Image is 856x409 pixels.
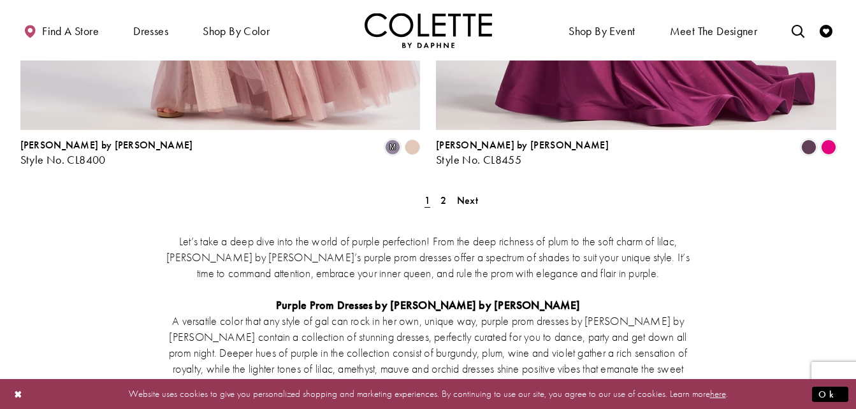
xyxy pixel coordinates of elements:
a: Page 2 [437,191,450,210]
div: Colette by Daphne Style No. CL8400 [20,140,193,166]
span: Style No. CL8400 [20,152,106,167]
a: Next Page [453,191,482,210]
p: A versatile color that any style of gal can rock in her own, unique way, purple prom dresses by [... [157,313,699,392]
a: Visit Home Page [365,13,492,48]
span: Shop by color [203,25,270,38]
strong: Purple Prom Dresses by [PERSON_NAME] by [PERSON_NAME] [276,298,580,312]
span: Meet the designer [670,25,758,38]
img: Colette by Daphne [365,13,492,48]
span: [PERSON_NAME] by [PERSON_NAME] [20,138,193,152]
p: Website uses cookies to give you personalized shopping and marketing experiences. By continuing t... [92,385,764,403]
a: here [710,387,726,400]
span: Next [457,194,478,207]
span: Find a store [42,25,99,38]
i: Plum [801,140,816,155]
span: 2 [440,194,446,207]
span: Dresses [130,13,171,48]
a: Meet the designer [667,13,761,48]
a: Toggle search [788,13,808,48]
span: Shop by color [199,13,273,48]
span: Style No. CL8455 [436,152,521,167]
i: Dusty Lilac/Multi [385,140,400,155]
i: Champagne Multi [405,140,420,155]
button: Close Dialog [8,383,29,405]
a: Find a store [20,13,102,48]
p: Let’s take a deep dive into the world of purple perfection! From the deep richness of plum to the... [157,233,699,281]
button: Submit Dialog [812,386,848,402]
span: 1 [424,194,430,207]
span: [PERSON_NAME] by [PERSON_NAME] [436,138,609,152]
span: Shop By Event [565,13,638,48]
div: Colette by Daphne Style No. CL8455 [436,140,609,166]
a: Check Wishlist [816,13,836,48]
span: Dresses [133,25,168,38]
i: Lipstick Pink [821,140,836,155]
span: Shop By Event [569,25,635,38]
span: Current Page [421,191,434,210]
